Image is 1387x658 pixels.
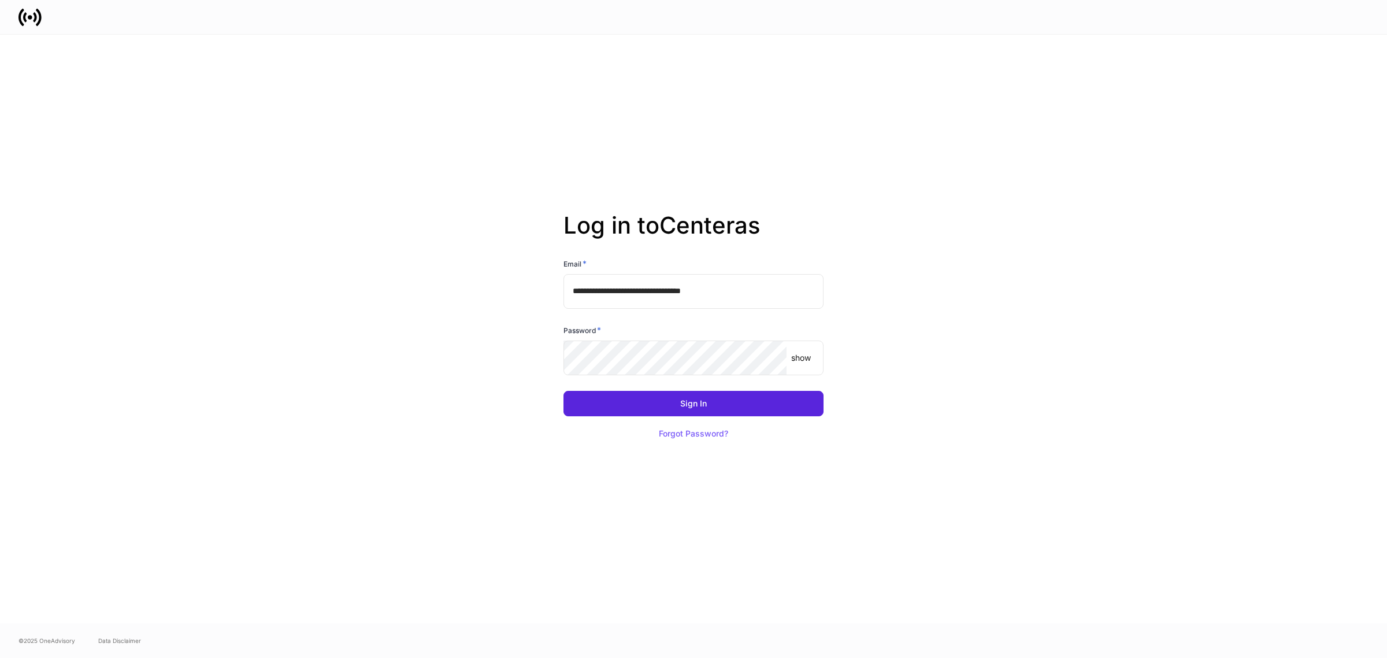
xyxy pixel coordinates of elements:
a: Data Disclaimer [98,636,141,645]
h6: Password [563,324,601,336]
span: © 2025 OneAdvisory [18,636,75,645]
p: show [791,352,811,364]
button: Forgot Password? [644,421,743,446]
h6: Email [563,258,587,269]
div: Forgot Password? [659,430,728,438]
button: Sign In [563,391,824,416]
div: Sign In [680,400,707,408]
h2: Log in to Centeras [563,212,824,258]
